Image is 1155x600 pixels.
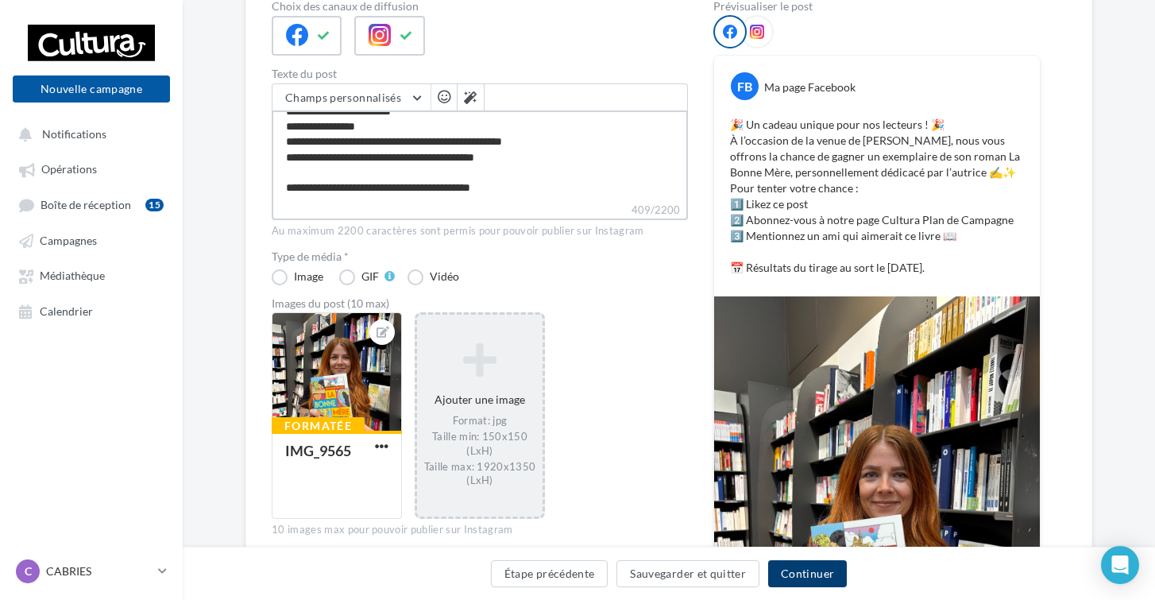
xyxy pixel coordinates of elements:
[13,556,170,586] a: C CABRIES
[272,68,688,79] label: Texte du post
[294,271,323,282] div: Image
[713,1,1041,12] div: Prévisualiser le post
[41,198,131,211] span: Boîte de réception
[46,563,152,579] p: CABRIES
[730,117,1024,276] p: 🎉 Un cadeau unique pour nos lecteurs ! 🎉 À l’occasion de la venue de [PERSON_NAME], nous vous off...
[616,560,759,587] button: Sauvegarder et quitter
[10,261,173,289] a: Médiathèque
[10,226,173,254] a: Campagnes
[13,75,170,103] button: Nouvelle campagne
[272,298,688,309] div: Images du post (10 max)
[491,560,608,587] button: Étape précédente
[10,296,173,325] a: Calendrier
[272,202,688,220] label: 409/2200
[768,560,847,587] button: Continuer
[272,251,688,262] label: Type de média *
[285,442,351,459] div: IMG_9565
[731,72,759,100] div: FB
[40,304,93,318] span: Calendrier
[361,271,379,282] div: GIF
[10,154,173,183] a: Opérations
[10,190,173,219] a: Boîte de réception15
[41,163,97,176] span: Opérations
[25,563,32,579] span: C
[272,417,365,435] div: Formatée
[764,79,856,95] div: Ma page Facebook
[1101,546,1139,584] div: Open Intercom Messenger
[10,119,167,148] button: Notifications
[272,523,688,537] div: 10 images max pour pouvoir publier sur Instagram
[430,271,459,282] div: Vidéo
[285,91,401,104] span: Champs personnalisés
[272,224,688,238] div: Au maximum 2200 caractères sont permis pour pouvoir publier sur Instagram
[40,269,105,283] span: Médiathèque
[40,234,97,247] span: Campagnes
[145,199,164,211] div: 15
[272,84,431,111] button: Champs personnalisés
[42,127,106,141] span: Notifications
[272,1,688,12] label: Choix des canaux de diffusion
